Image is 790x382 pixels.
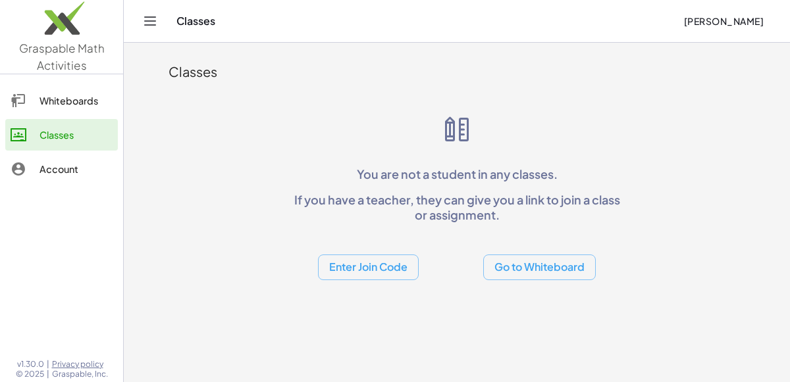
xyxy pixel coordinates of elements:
span: Graspable Math Activities [19,41,105,72]
div: Classes [169,62,745,81]
span: v1.30.0 [17,359,44,370]
span: © 2025 [16,369,44,379]
p: You are not a student in any classes. [288,166,625,181]
a: Account [5,153,118,185]
a: Whiteboards [5,85,118,116]
span: Graspable, Inc. [52,369,108,379]
button: [PERSON_NAME] [673,9,774,33]
div: Classes [39,127,113,143]
div: Account [39,161,113,177]
p: If you have a teacher, they can give you a link to join a class or assignment. [288,192,625,223]
span: | [47,359,49,370]
a: Classes [5,119,118,151]
button: Enter Join Code [318,254,419,280]
span: [PERSON_NAME] [683,15,764,27]
a: Privacy policy [52,359,108,370]
span: | [47,369,49,379]
div: Whiteboards [39,93,113,108]
button: Toggle navigation [140,11,161,32]
button: Go to Whiteboard [483,254,596,280]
